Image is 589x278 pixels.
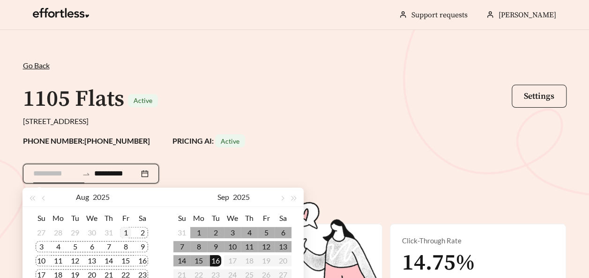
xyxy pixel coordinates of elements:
[224,211,241,226] th: We
[207,226,224,240] td: 2025-09-02
[50,254,67,268] td: 2025-08-11
[402,235,554,246] div: Click-Through Rate
[117,211,134,226] th: Fr
[50,240,67,254] td: 2025-08-04
[172,136,245,145] strong: PRICING AI:
[258,226,275,240] td: 2025-09-05
[134,96,152,104] span: Active
[120,241,131,252] div: 8
[82,169,90,178] span: to
[275,240,291,254] td: 2025-09-13
[23,85,124,113] h1: 1105 Flats
[137,227,148,238] div: 2
[134,226,151,240] td: 2025-08-02
[83,254,100,268] td: 2025-08-13
[103,241,114,252] div: 7
[190,211,207,226] th: Mo
[33,254,50,268] td: 2025-08-10
[190,240,207,254] td: 2025-09-08
[100,211,117,226] th: Th
[261,241,272,252] div: 12
[193,227,204,238] div: 1
[207,254,224,268] td: 2025-09-16
[67,211,83,226] th: Tu
[86,255,97,266] div: 13
[134,240,151,254] td: 2025-08-09
[137,255,148,266] div: 16
[176,255,187,266] div: 14
[227,241,238,252] div: 10
[67,240,83,254] td: 2025-08-05
[221,137,239,145] span: Active
[173,254,190,268] td: 2025-09-14
[137,241,148,252] div: 9
[67,226,83,240] td: 2025-07-29
[173,226,190,240] td: 2025-08-31
[224,226,241,240] td: 2025-09-03
[120,227,131,238] div: 1
[241,211,258,226] th: Th
[261,227,272,238] div: 5
[33,211,50,226] th: Su
[33,240,50,254] td: 2025-08-03
[217,188,229,206] button: Sep
[93,188,110,206] button: 2025
[499,10,556,20] span: [PERSON_NAME]
[275,226,291,240] td: 2025-09-06
[100,254,117,268] td: 2025-08-14
[23,61,50,70] span: Go Back
[193,255,204,266] div: 15
[100,226,117,240] td: 2025-07-31
[134,254,151,268] td: 2025-08-16
[244,227,255,238] div: 4
[23,136,150,145] strong: PHONE NUMBER: [PHONE_NUMBER]
[277,227,289,238] div: 6
[207,211,224,226] th: Tu
[52,241,64,252] div: 4
[241,226,258,240] td: 2025-09-04
[50,226,67,240] td: 2025-07-28
[83,240,100,254] td: 2025-08-06
[190,226,207,240] td: 2025-09-01
[117,240,134,254] td: 2025-08-08
[69,241,81,252] div: 5
[258,240,275,254] td: 2025-09-12
[86,227,97,238] div: 30
[524,91,554,102] span: Settings
[241,240,258,254] td: 2025-09-11
[411,10,468,20] a: Support requests
[134,211,151,226] th: Sa
[210,255,221,266] div: 16
[402,249,475,277] span: 14.75%
[82,170,90,178] span: swap-right
[69,227,81,238] div: 29
[36,227,47,238] div: 27
[52,227,64,238] div: 28
[207,240,224,254] td: 2025-09-09
[224,240,241,254] td: 2025-09-10
[52,255,64,266] div: 11
[36,241,47,252] div: 3
[67,254,83,268] td: 2025-08-12
[120,255,131,266] div: 15
[100,240,117,254] td: 2025-08-07
[76,188,89,206] button: Aug
[23,116,567,127] div: [STREET_ADDRESS]
[36,255,47,266] div: 10
[69,255,81,266] div: 12
[33,226,50,240] td: 2025-07-27
[173,240,190,254] td: 2025-09-07
[258,211,275,226] th: Fr
[86,241,97,252] div: 6
[117,254,134,268] td: 2025-08-15
[50,211,67,226] th: Mo
[176,241,187,252] div: 7
[103,255,114,266] div: 14
[227,227,238,238] div: 3
[83,211,100,226] th: We
[512,85,567,108] button: Settings
[275,211,291,226] th: Sa
[83,226,100,240] td: 2025-07-30
[193,241,204,252] div: 8
[233,188,250,206] button: 2025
